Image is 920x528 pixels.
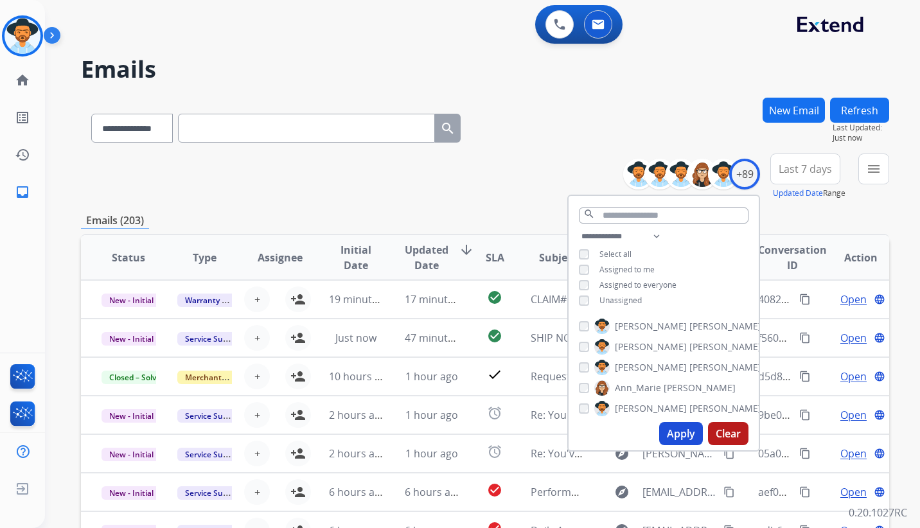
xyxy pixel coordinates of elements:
[599,249,632,260] span: Select all
[799,332,811,344] mat-icon: content_copy
[642,484,716,500] span: [EMAIL_ADDRESS][DOMAIN_NAME]
[81,57,889,82] h2: Emails
[15,147,30,163] mat-icon: history
[689,320,761,333] span: [PERSON_NAME]
[840,484,867,500] span: Open
[15,73,30,88] mat-icon: home
[177,448,251,461] span: Service Support
[830,98,889,123] button: Refresh
[244,441,270,466] button: +
[254,446,260,461] span: +
[329,369,393,383] span: 10 hours ago
[487,367,502,382] mat-icon: check
[405,369,458,383] span: 1 hour ago
[102,332,161,346] span: New - Initial
[329,242,384,273] span: Initial Date
[689,361,761,374] span: [PERSON_NAME]
[615,320,687,333] span: [PERSON_NAME]
[177,332,251,346] span: Service Support
[599,264,655,275] span: Assigned to me
[531,369,910,383] span: Request received] Resolve the issue and log your decision. ͏‌ ͏‌ ͏‌ ͏‌ ͏‌ ͏‌ ͏‌ ͏‌ ͏‌ ͏‌ ͏‌ ͏‌ ͏‌...
[773,188,845,198] span: Range
[177,371,252,384] span: Merchant Team
[615,361,687,374] span: [PERSON_NAME]
[723,448,735,459] mat-icon: content_copy
[840,292,867,307] span: Open
[329,485,387,499] span: 6 hours ago
[112,250,145,265] span: Status
[708,422,748,445] button: Clear
[840,407,867,423] span: Open
[335,331,376,345] span: Just now
[840,369,867,384] span: Open
[539,250,577,265] span: Subject
[583,208,595,220] mat-icon: search
[614,446,630,461] mat-icon: explore
[290,369,306,384] mat-icon: person_add
[487,405,502,421] mat-icon: alarm
[799,486,811,498] mat-icon: content_copy
[833,133,889,143] span: Just now
[642,446,716,461] span: [PERSON_NAME][EMAIL_ADDRESS][DOMAIN_NAME]
[689,340,761,353] span: [PERSON_NAME]
[405,331,479,345] span: 47 minutes ago
[689,402,761,415] span: [PERSON_NAME]
[874,409,885,421] mat-icon: language
[763,98,825,123] button: New Email
[244,479,270,505] button: +
[329,292,403,306] span: 19 minutes ago
[799,371,811,382] mat-icon: content_copy
[81,213,149,229] p: Emails (203)
[244,364,270,389] button: +
[833,123,889,133] span: Last Updated:
[405,242,448,273] span: Updated Date
[874,332,885,344] mat-icon: language
[799,294,811,305] mat-icon: content_copy
[659,422,703,445] button: Apply
[258,250,303,265] span: Assignee
[531,331,808,345] span: SHIP NOTICE FOR ORDER #447216 - PO # [PERSON_NAME]
[487,444,502,459] mat-icon: alarm
[487,328,502,344] mat-icon: check_circle
[599,295,642,306] span: Unassigned
[773,188,823,198] button: Updated Date
[874,294,885,305] mat-icon: language
[329,446,387,461] span: 2 hours ago
[405,292,479,306] span: 17 minutes ago
[177,486,251,500] span: Service Support
[15,184,30,200] mat-icon: inbox
[405,446,458,461] span: 1 hour ago
[874,486,885,498] mat-icon: language
[615,382,661,394] span: Ann_Marie
[244,325,270,351] button: +
[254,484,260,500] span: +
[290,407,306,423] mat-icon: person_add
[290,292,306,307] mat-icon: person_add
[254,407,260,423] span: +
[254,330,260,346] span: +
[531,485,779,499] span: Performance Report for Extend reported on [DATE]
[486,250,504,265] span: SLA
[866,161,881,177] mat-icon: menu
[799,448,811,459] mat-icon: content_copy
[102,486,161,500] span: New - Initial
[290,446,306,461] mat-icon: person_add
[779,166,832,172] span: Last 7 days
[102,409,161,423] span: New - Initial
[723,486,735,498] mat-icon: content_copy
[599,279,677,290] span: Assigned to everyone
[840,330,867,346] span: Open
[758,242,827,273] span: Conversation ID
[799,409,811,421] mat-icon: content_copy
[244,286,270,312] button: +
[729,159,760,189] div: +89
[244,402,270,428] button: +
[102,448,161,461] span: New - Initial
[177,409,251,423] span: Service Support
[487,482,502,498] mat-icon: check_circle
[15,110,30,125] mat-icon: list_alt
[770,154,840,184] button: Last 7 days
[254,292,260,307] span: +
[487,290,502,305] mat-icon: check_circle
[840,446,867,461] span: Open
